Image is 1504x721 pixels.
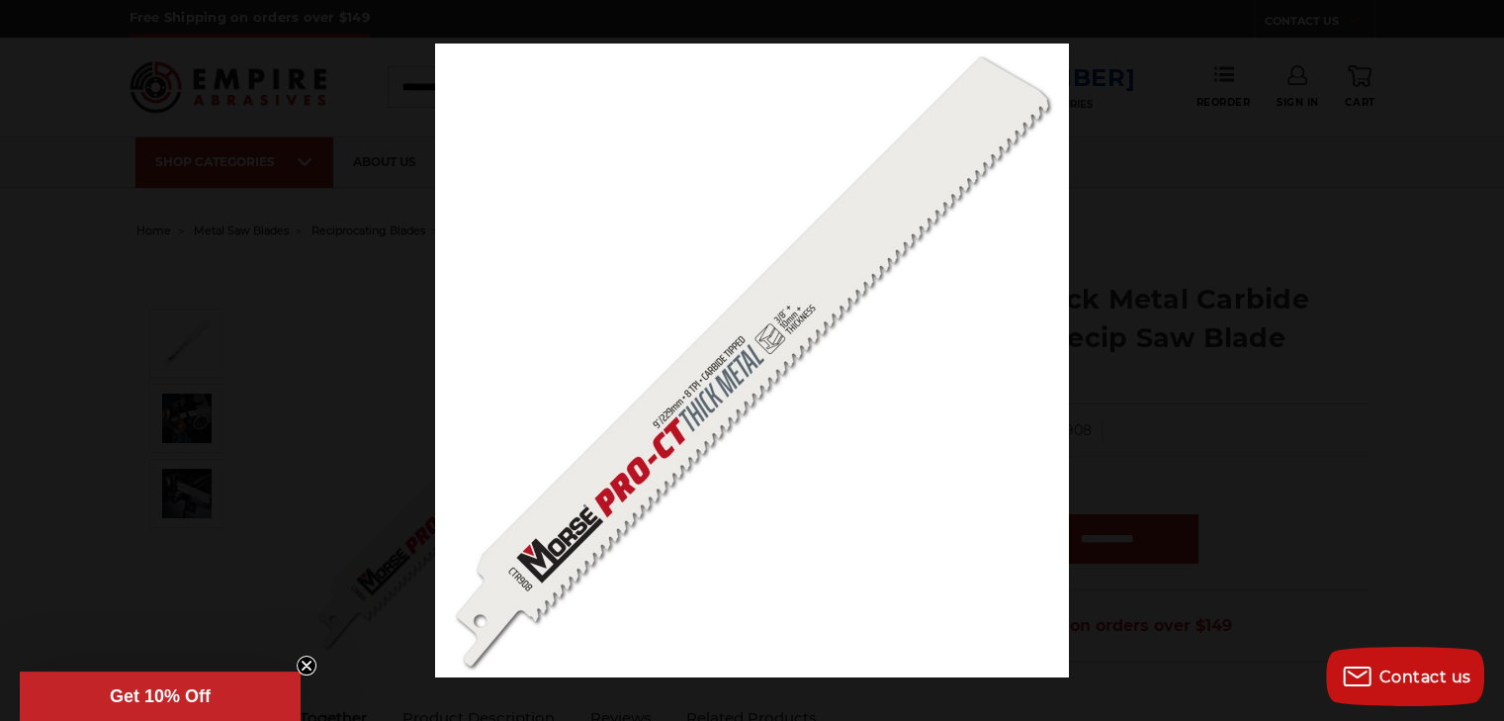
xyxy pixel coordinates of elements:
button: Close teaser [297,656,316,676]
button: Contact us [1326,647,1484,706]
span: Contact us [1379,668,1471,686]
img: morse-9-inch-8tpi-pro-ct-thick-metal-air-saw-blade__56257.1718651961.jpg [435,44,1069,677]
div: Get 10% OffClose teaser [20,672,301,721]
span: Get 10% Off [110,686,211,706]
